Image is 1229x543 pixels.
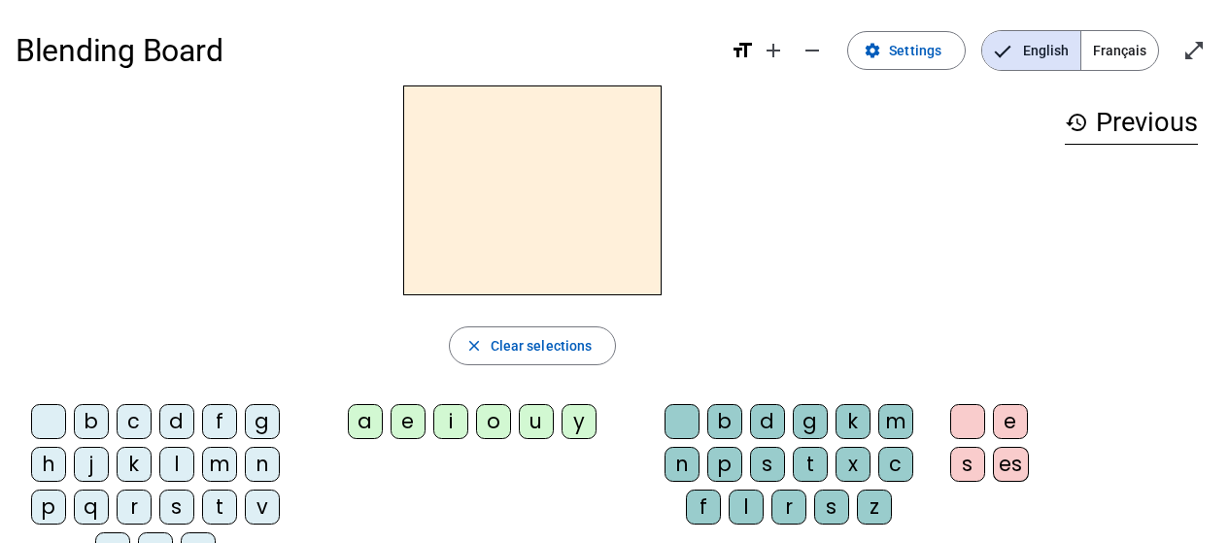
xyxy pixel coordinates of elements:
div: h [31,447,66,482]
div: p [31,490,66,525]
button: Increase font size [754,31,793,70]
div: m [202,447,237,482]
div: e [391,404,426,439]
div: k [836,404,871,439]
div: m [878,404,913,439]
mat-button-toggle-group: Language selection [981,30,1159,71]
div: v [245,490,280,525]
button: Settings [847,31,966,70]
div: b [74,404,109,439]
h1: Blending Board [16,19,715,82]
div: n [245,447,280,482]
mat-icon: history [1065,111,1088,134]
div: r [771,490,806,525]
span: Français [1081,31,1158,70]
div: s [950,447,985,482]
span: Settings [889,39,941,62]
div: y [562,404,597,439]
div: n [665,447,700,482]
span: English [982,31,1080,70]
mat-icon: open_in_full [1182,39,1206,62]
div: a [348,404,383,439]
div: g [245,404,280,439]
div: c [117,404,152,439]
div: p [707,447,742,482]
div: f [202,404,237,439]
div: l [729,490,764,525]
div: i [433,404,468,439]
div: r [117,490,152,525]
div: q [74,490,109,525]
div: j [74,447,109,482]
div: u [519,404,554,439]
div: t [793,447,828,482]
div: l [159,447,194,482]
div: d [750,404,785,439]
div: e [993,404,1028,439]
div: f [686,490,721,525]
div: d [159,404,194,439]
mat-icon: settings [864,42,881,59]
div: o [476,404,511,439]
span: Clear selections [491,334,593,357]
mat-icon: close [465,337,483,355]
mat-icon: remove [801,39,824,62]
div: k [117,447,152,482]
div: s [750,447,785,482]
div: t [202,490,237,525]
div: z [857,490,892,525]
div: es [993,447,1029,482]
div: c [878,447,913,482]
button: Enter full screen [1175,31,1213,70]
div: b [707,404,742,439]
button: Decrease font size [793,31,832,70]
mat-icon: add [762,39,785,62]
div: g [793,404,828,439]
div: s [159,490,194,525]
h3: Previous [1065,101,1198,145]
mat-icon: format_size [731,39,754,62]
button: Clear selections [449,326,617,365]
div: s [814,490,849,525]
div: x [836,447,871,482]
